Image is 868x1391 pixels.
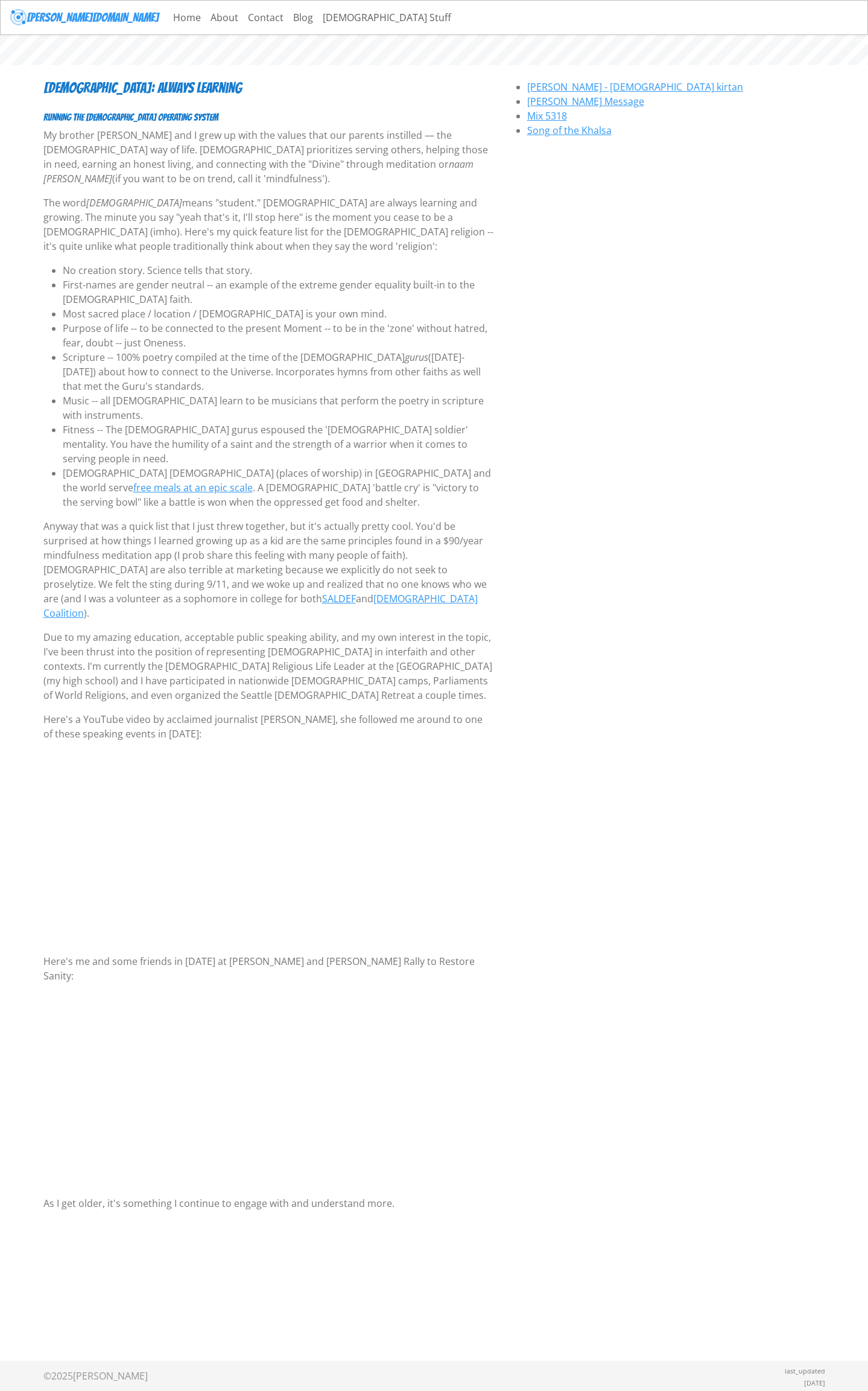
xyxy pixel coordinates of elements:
[168,5,206,30] a: Home
[43,1369,148,1383] div: © [PERSON_NAME]
[63,307,493,321] li: Most sacred place / location / [DEMOGRAPHIC_DATA] is your own mind.
[43,80,493,97] h4: [DEMOGRAPHIC_DATA]: Always Learning
[63,263,493,278] li: No creation story. Science tells that story.
[43,592,478,620] a: [DEMOGRAPHIC_DATA] Coalition
[206,5,243,30] a: About
[133,481,253,494] a: free meals at an epic scale
[405,351,428,364] i: gurus
[43,751,381,941] iframe: YouTube video player
[318,5,456,30] a: [DEMOGRAPHIC_DATA] Stuff
[322,592,356,605] a: SALDEF
[43,1196,493,1211] p: As I get older, it's something I continue to engage with and understand more.
[527,124,612,137] a: Song of the Khalsa
[63,466,493,509] li: [DEMOGRAPHIC_DATA] [DEMOGRAPHIC_DATA] (places of worship) in [GEOGRAPHIC_DATA] and the world serv...
[51,1369,73,1383] span: 2025
[43,128,493,186] p: My brother [PERSON_NAME] and I grew up with the values that our parents instilled — the [DEMOGRAP...
[43,519,493,620] p: Anyway that was a quick list that I just threw together, but it's actually pretty cool. You'd be ...
[63,350,493,393] li: Scripture -- 100% poetry compiled at the time of the [DEMOGRAPHIC_DATA] ([DATE]-[DATE]) about how...
[43,954,493,983] p: Here's me and some friends in [DATE] at [PERSON_NAME] and [PERSON_NAME] Rally to Restore Sanity:
[10,5,159,30] a: [PERSON_NAME][DOMAIN_NAME]
[43,196,493,253] p: The word means "student." [DEMOGRAPHIC_DATA] are always learning and growing. The minute you say ...
[288,5,318,30] a: Blog
[527,109,567,123] a: Mix 5318
[43,112,493,123] h6: RUNNING THE [DEMOGRAPHIC_DATA] OPERATING SYSTEM
[63,278,493,307] li: First-names are gender neutral -- an example of the extreme gender equality built-in to the [DEMO...
[43,712,493,741] p: Here's a YouTube video by acclaimed journalist [PERSON_NAME], she followed me around to one of th...
[527,80,743,94] a: [PERSON_NAME] - [DEMOGRAPHIC_DATA] kirtan
[63,321,493,350] li: Purpose of life -- to be connected to the present Moment -- to be in the 'zone' without hatred, f...
[43,993,381,1183] iframe: YouTube video player
[63,393,493,422] li: Music -- all [DEMOGRAPHIC_DATA] learn to be musicians that perform the poetry in scripture with i...
[43,158,474,185] i: naam [PERSON_NAME]
[43,630,493,702] p: Due to my amazing education, acceptable public speaking ability, and my own interest in the topic...
[527,95,644,108] a: [PERSON_NAME] Message
[63,422,493,466] li: Fitness -- The [DEMOGRAPHIC_DATA] gurus espoused the '[DEMOGRAPHIC_DATA] soldier' mentality. You ...
[243,5,288,30] a: Contact
[785,1367,825,1387] small: last_updated [DATE]
[86,196,182,209] i: [DEMOGRAPHIC_DATA]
